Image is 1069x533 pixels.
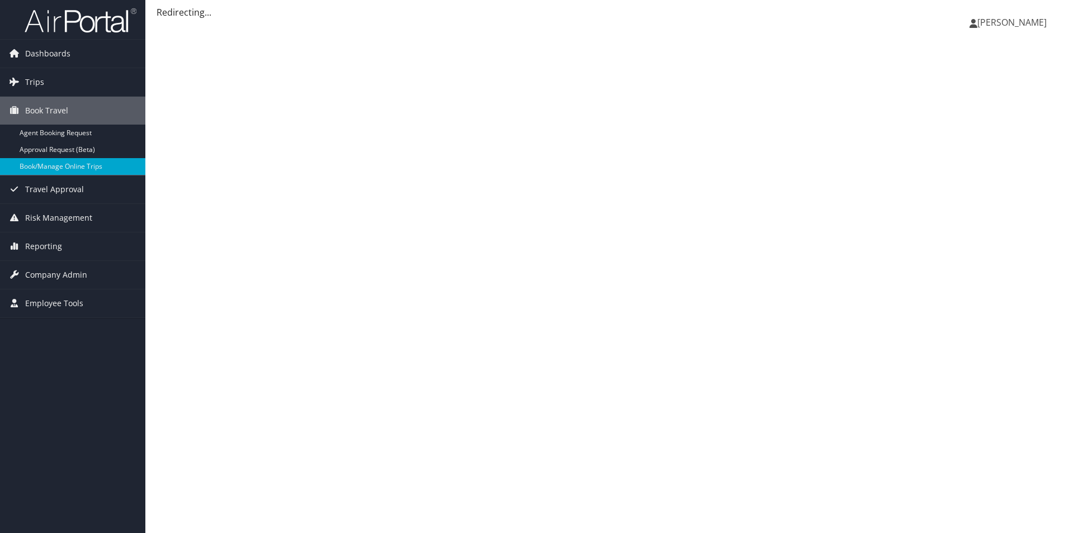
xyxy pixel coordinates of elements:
[25,204,92,232] span: Risk Management
[25,40,70,68] span: Dashboards
[157,6,1058,19] div: Redirecting...
[25,7,136,34] img: airportal-logo.png
[977,16,1047,28] span: [PERSON_NAME]
[25,261,87,289] span: Company Admin
[25,175,84,203] span: Travel Approval
[25,97,68,125] span: Book Travel
[25,232,62,260] span: Reporting
[25,68,44,96] span: Trips
[969,6,1058,39] a: [PERSON_NAME]
[25,289,83,317] span: Employee Tools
